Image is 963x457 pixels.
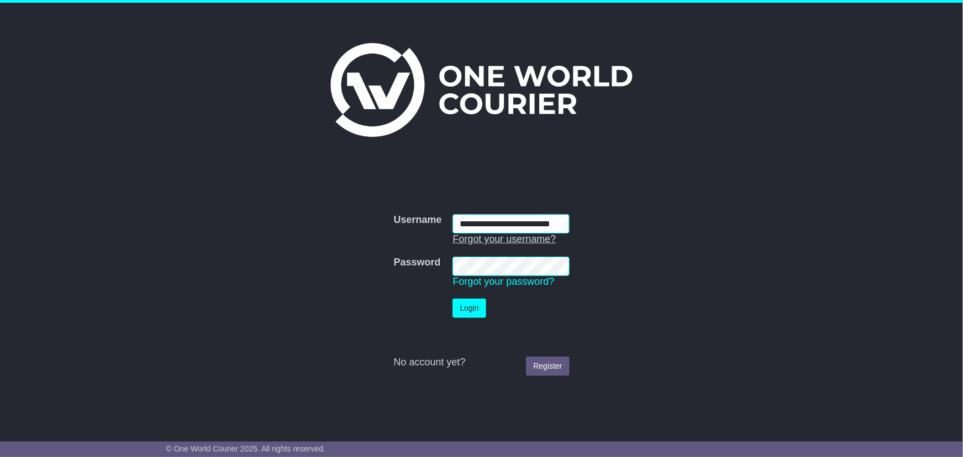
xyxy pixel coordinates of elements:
[331,43,632,137] img: One World
[526,357,569,376] a: Register
[166,444,326,453] span: © One World Courier 2025. All rights reserved.
[393,214,441,226] label: Username
[453,233,556,245] a: Forgot your username?
[393,357,569,369] div: No account yet?
[393,257,440,269] label: Password
[453,299,486,318] button: Login
[453,276,554,287] a: Forgot your password?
